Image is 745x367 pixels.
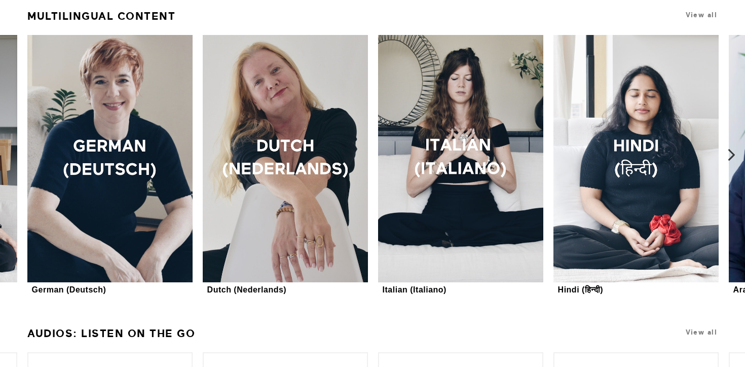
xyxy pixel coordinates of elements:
[553,35,718,296] a: Hindi (हिन्दी)Hindi (हिन्दी)
[383,285,446,295] div: Italian (Italiano)
[27,6,175,27] a: Multilingual Content
[558,285,604,295] div: Hindi (हिन्दी)
[32,285,106,295] div: German (Deutsch)
[27,323,195,344] a: Audios: Listen On the Go
[378,35,543,296] a: Italian (Italiano)Italian (Italiano)
[686,328,717,336] a: View all
[686,11,717,19] a: View all
[203,35,367,296] a: Dutch (Nederlands)Dutch (Nederlands)
[207,285,287,295] div: Dutch (Nederlands)
[27,35,192,296] a: German (Deutsch)German (Deutsch)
